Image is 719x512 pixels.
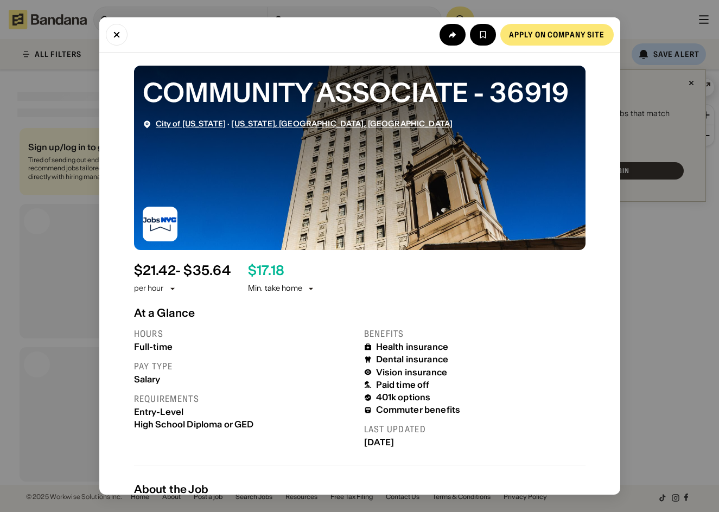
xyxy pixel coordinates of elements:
div: Last updated [364,424,586,435]
div: 401k options [376,392,431,402]
div: Commuter benefits [376,405,461,415]
div: Paid time off [376,380,430,390]
div: Full-time [134,342,355,352]
img: City of New York logo [143,207,177,241]
div: Pay type [134,361,355,372]
div: Vision insurance [376,367,448,377]
div: [DATE] [364,437,586,447]
a: [US_STATE], [GEOGRAPHIC_DATA], [GEOGRAPHIC_DATA] [231,119,453,129]
div: Dental insurance [376,354,449,364]
a: City of [US_STATE] [156,119,226,129]
div: About the Job [134,483,586,496]
div: High School Diploma or GED [134,419,355,430]
div: · [156,119,453,129]
div: COMMUNITY ASSOCIATE - 36919 [143,74,577,111]
div: $ 21.42 - $35.64 [134,263,231,279]
div: per hour [134,283,164,294]
div: Benefits [364,328,586,340]
div: Entry-Level [134,407,355,417]
div: At a Glance [134,306,586,319]
div: Health insurance [376,342,449,352]
button: Close [106,24,128,46]
div: Apply on company site [509,31,605,39]
div: $ 17.18 [248,263,284,279]
div: Requirements [134,393,355,405]
div: Hours [134,328,355,340]
div: Min. take home [248,283,315,294]
div: Salary [134,374,355,385]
